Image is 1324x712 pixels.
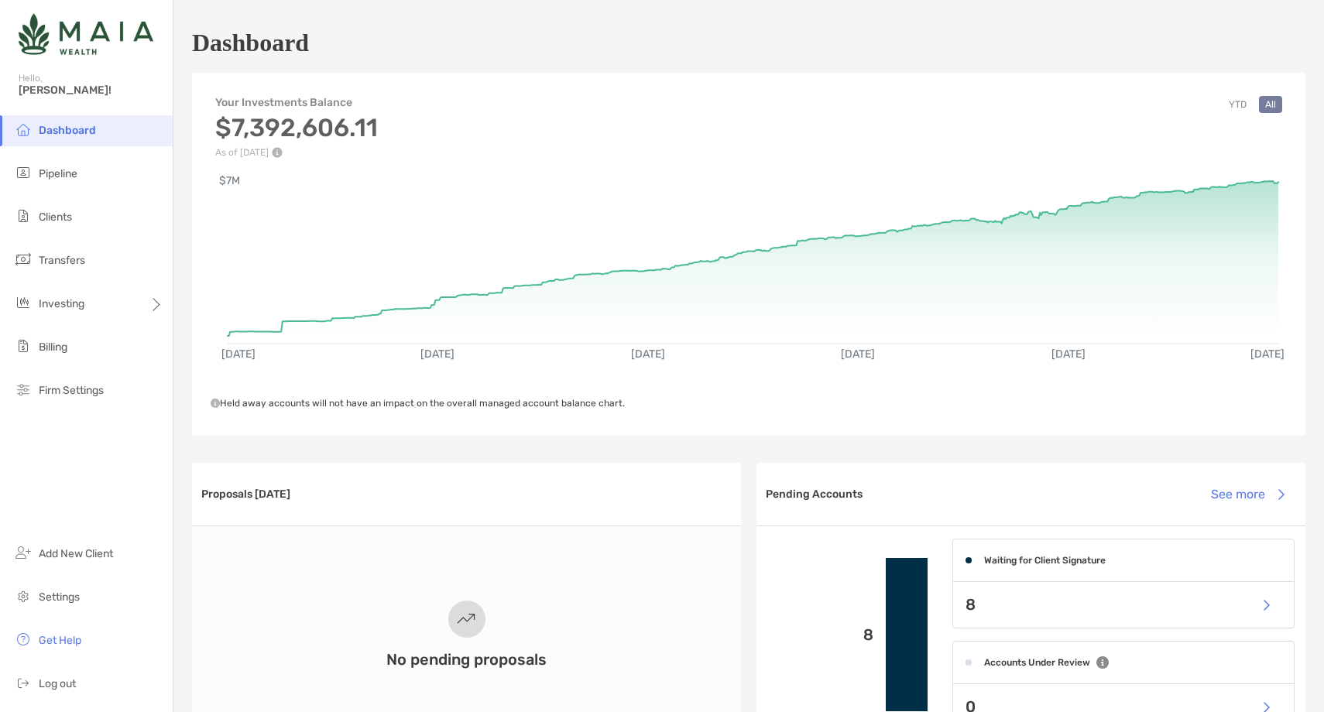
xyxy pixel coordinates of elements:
[631,347,665,361] text: [DATE]
[19,6,153,62] img: Zoe Logo
[39,254,85,267] span: Transfers
[14,120,33,139] img: dashboard icon
[420,347,454,361] text: [DATE]
[14,337,33,355] img: billing icon
[19,84,163,97] span: [PERSON_NAME]!
[192,29,309,57] h1: Dashboard
[14,293,33,312] img: investing icon
[39,547,113,560] span: Add New Client
[215,96,378,109] h4: Your Investments Balance
[219,174,240,187] text: $7M
[272,147,283,158] img: Performance Info
[1223,96,1253,113] button: YTD
[769,625,873,645] p: 8
[211,398,625,409] span: Held away accounts will not have an impact on the overall managed account balance chart.
[14,630,33,649] img: get-help icon
[14,673,33,692] img: logout icon
[215,113,378,142] h3: $7,392,606.11
[966,595,976,614] p: 8
[39,384,104,397] span: Firm Settings
[39,590,80,604] span: Settings
[201,488,290,501] h3: Proposals [DATE]
[14,380,33,399] img: firm-settings icon
[39,634,81,647] span: Get Help
[14,207,33,225] img: clients icon
[841,347,875,361] text: [DATE]
[39,211,72,224] span: Clients
[39,341,67,354] span: Billing
[14,250,33,269] img: transfers icon
[1199,478,1296,512] button: See more
[39,124,96,137] span: Dashboard
[1051,347,1086,361] text: [DATE]
[39,167,77,180] span: Pipeline
[766,488,863,501] h3: Pending Accounts
[984,555,1106,566] h4: Waiting for Client Signature
[14,543,33,562] img: add_new_client icon
[386,650,547,669] h3: No pending proposals
[1250,347,1285,361] text: [DATE]
[984,657,1090,668] h4: Accounts Under Review
[39,297,84,310] span: Investing
[1259,96,1282,113] button: All
[221,347,256,361] text: [DATE]
[215,147,378,158] p: As of [DATE]
[14,163,33,182] img: pipeline icon
[14,587,33,605] img: settings icon
[39,677,76,690] span: Log out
